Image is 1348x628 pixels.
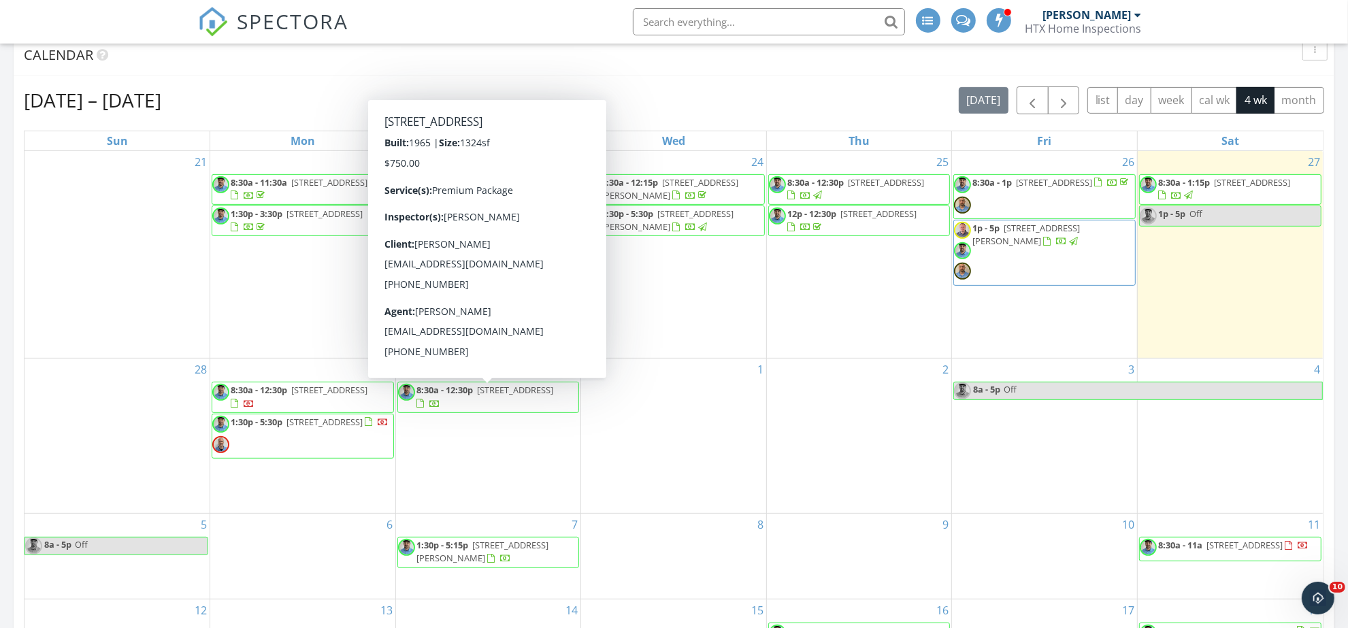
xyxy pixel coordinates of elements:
a: SPECTORA [198,18,349,47]
img: img_9864.jpeg [954,197,971,214]
td: Go to September 30, 2025 [395,359,581,514]
img: The Best Home Inspection Software - Spectora [198,7,228,37]
a: 1:30p - 3:30p [STREET_ADDRESS] [212,205,394,236]
td: Go to September 26, 2025 [952,151,1138,359]
button: list [1087,87,1118,114]
a: 12p - 12:30p [STREET_ADDRESS] [787,208,917,233]
a: 8:30a - 11:30a [STREET_ADDRESS] [231,176,367,201]
button: month [1274,87,1324,114]
span: 8a - 5p [44,538,72,555]
a: 8:30a - 12:30p [STREET_ADDRESS] [212,382,394,412]
img: img_9864.jpeg [954,263,971,280]
span: 1p - 5p [1158,208,1185,220]
img: img_7612.jpeg [212,436,229,453]
span: [STREET_ADDRESS] [840,208,917,220]
span: [STREET_ADDRESS][PERSON_NAME] [416,539,548,564]
a: Go to October 7, 2025 [569,514,580,535]
span: 1:30p - 5:30p [416,208,468,220]
a: Go to October 4, 2025 [1311,359,1323,380]
img: picture.jpg [398,384,415,401]
a: Go to October 9, 2025 [940,514,951,535]
button: Previous [1017,86,1049,114]
td: Go to October 11, 2025 [1137,514,1323,599]
a: Go to October 12, 2025 [192,599,210,621]
span: Calendar [24,46,93,64]
span: 8:30a - 1p [972,176,1012,188]
a: Monday [288,131,318,150]
img: picture.jpg [398,176,415,193]
button: 4 wk [1236,87,1275,114]
span: SPECTORA [237,7,349,35]
a: Go to September 27, 2025 [1305,151,1323,173]
a: Go to October 1, 2025 [755,359,766,380]
a: Go to October 16, 2025 [934,599,951,621]
span: 8a - 5p [972,382,1001,399]
a: Go to October 3, 2025 [1125,359,1137,380]
a: 1:30p - 3:30p [STREET_ADDRESS] [231,208,363,233]
span: 8:30a - 12:15p [416,176,473,188]
a: Go to September 26, 2025 [1119,151,1137,173]
iframe: Intercom live chat [1302,582,1334,614]
a: Go to October 5, 2025 [198,514,210,535]
a: 1:30p - 5:15p [STREET_ADDRESS][PERSON_NAME] [397,537,580,567]
span: [STREET_ADDRESS] [472,208,548,220]
a: Go to October 17, 2025 [1119,599,1137,621]
a: Go to September 21, 2025 [192,151,210,173]
a: 8:30a - 11a [STREET_ADDRESS] [1158,539,1309,551]
span: 1:30p - 3:30p [231,208,282,220]
span: 8:30a - 11a [1158,539,1202,551]
span: 1:30p - 5:30p [231,416,282,428]
span: 8:30a - 11:30a [231,176,287,188]
td: Go to September 23, 2025 [395,151,581,359]
a: Go to September 24, 2025 [749,151,766,173]
span: [STREET_ADDRESS] [291,176,367,188]
a: Go to September 30, 2025 [563,359,580,380]
a: Go to September 29, 2025 [378,359,395,380]
a: 1:30p - 5:30p [STREET_ADDRESS] [416,208,548,233]
span: 8:30a - 1:15p [1158,176,1210,188]
td: Go to October 8, 2025 [581,514,767,599]
span: [STREET_ADDRESS] [848,176,924,188]
a: Go to September 25, 2025 [934,151,951,173]
span: 1:30p - 5:15p [416,539,468,551]
span: 12p - 12:30p [787,208,836,220]
img: picture.jpg [954,382,971,399]
img: picture.jpg [583,208,600,225]
img: picture.jpg [398,539,415,556]
img: picture.jpg [212,176,229,193]
a: 8:30a - 1:15p [STREET_ADDRESS] [1139,174,1321,205]
a: 8:30a - 12:30p [STREET_ADDRESS] [231,384,367,409]
a: 8:30a - 12:30p [STREET_ADDRESS] [768,174,951,205]
a: Go to October 14, 2025 [563,599,580,621]
img: img_7542.jpeg [954,222,971,239]
img: picture.jpg [1140,539,1157,556]
a: 1p - 5p [STREET_ADDRESS][PERSON_NAME] [972,222,1080,247]
img: picture.jpg [1140,208,1157,225]
td: Go to September 24, 2025 [581,151,767,359]
span: Off [75,538,88,550]
img: picture.jpg [769,176,786,193]
a: 8:30a - 1:15p [STREET_ADDRESS] [1158,176,1290,201]
button: Next [1048,86,1080,114]
a: Go to October 11, 2025 [1305,514,1323,535]
td: Go to September 21, 2025 [24,151,210,359]
td: Go to September 22, 2025 [210,151,396,359]
span: 1p - 5p [972,222,1000,234]
td: Go to October 7, 2025 [395,514,581,599]
a: Go to October 8, 2025 [755,514,766,535]
span: [STREET_ADDRESS] [477,176,553,188]
span: [STREET_ADDRESS] [477,384,553,396]
button: week [1151,87,1192,114]
a: 1:30p - 5:15p [STREET_ADDRESS][PERSON_NAME] [416,539,548,564]
a: Go to September 23, 2025 [563,151,580,173]
button: [DATE] [959,87,1008,114]
span: [STREET_ADDRESS][PERSON_NAME] [602,176,738,201]
a: 8:30a - 12:15p [STREET_ADDRESS][PERSON_NAME] [602,176,738,201]
span: 1:30p - 5:30p [602,208,653,220]
a: 1:30p - 5:30p [STREET_ADDRESS][PERSON_NAME] [602,208,734,233]
td: Go to October 6, 2025 [210,514,396,599]
a: Go to September 28, 2025 [192,359,210,380]
td: Go to September 27, 2025 [1137,151,1323,359]
span: 8:30a - 12:15p [602,176,658,188]
img: picture.jpg [212,384,229,401]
